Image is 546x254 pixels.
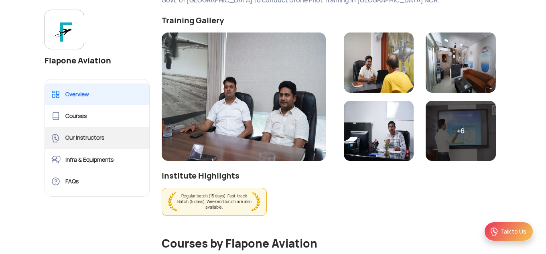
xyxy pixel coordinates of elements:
h1: Flapone Aviation [45,54,150,67]
a: Courses [45,105,150,127]
div: Talk to Us [501,228,526,236]
span: Regular batch (15 days). Fast-track Batch (5 days), Weekend batch are also available. [177,193,252,210]
a: Our Instructors [45,127,150,148]
img: ic_Support.svg [489,227,499,236]
div: Institute Highlights [162,171,502,181]
a: Overview [45,83,150,105]
img: img-Flapone-logo.png [51,16,77,43]
img: DSC06696.JPG [162,33,326,161]
img: DSC06598.JPG [426,33,495,93]
div: Courses by Flapone Aviation [162,236,502,251]
a: Infra & Equipments [45,149,150,171]
div: +6 [426,101,495,161]
img: DSC06634.JPG [344,33,414,93]
img: wreath_right.png [252,192,260,211]
img: wreath_left.png [168,192,177,211]
img: DSC06394.JPG [344,101,414,161]
div: Training Gallery [162,15,502,26]
a: FAQs [45,171,150,192]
